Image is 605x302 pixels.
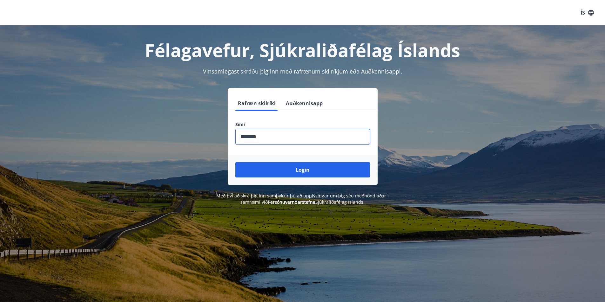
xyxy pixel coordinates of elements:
[577,7,597,18] button: ÍS
[235,121,370,128] label: Sími
[283,96,325,111] button: Auðkennisapp
[203,67,402,75] span: Vinsamlegast skráðu þig inn með rafrænum skilríkjum eða Auðkennisappi.
[82,38,524,62] h1: Félagavefur, Sjúkraliðafélag Íslands
[216,193,389,205] span: Með því að skrá þig inn samþykkir þú að upplýsingar um þig séu meðhöndlaðar í samræmi við Sjúkral...
[235,96,278,111] button: Rafræn skilríki
[268,199,315,205] a: Persónuverndarstefna
[235,162,370,177] button: Login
